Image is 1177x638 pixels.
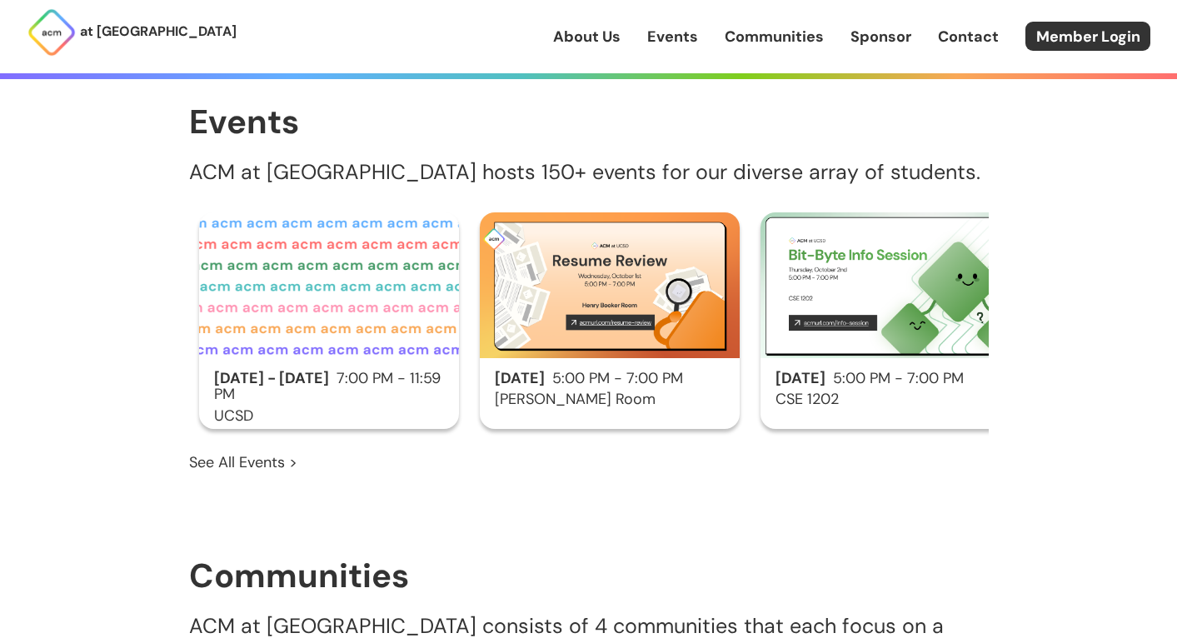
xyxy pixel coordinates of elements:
[647,26,698,47] a: Events
[189,451,297,473] a: See All Events >
[480,371,740,387] h2: 5:00 PM - 7:00 PM
[761,371,1020,387] h2: 5:00 PM - 7:00 PM
[199,371,459,404] h2: 7:00 PM - 11:59 PM
[27,7,237,57] a: at [GEOGRAPHIC_DATA]
[199,408,459,425] h3: UCSD
[189,557,989,594] h1: Communities
[189,103,989,140] h1: Events
[761,212,1020,358] img: Bit-Byte Info Session
[776,368,825,388] span: [DATE]
[1025,22,1150,51] a: Member Login
[189,162,989,183] p: ACM at [GEOGRAPHIC_DATA] hosts 150+ events for our diverse array of students.
[199,212,459,358] img: ACM Fall 2025 Census
[480,212,740,358] img: Resume Review
[495,368,545,388] span: [DATE]
[938,26,999,47] a: Contact
[850,26,911,47] a: Sponsor
[80,21,237,42] p: at [GEOGRAPHIC_DATA]
[725,26,824,47] a: Communities
[27,7,77,57] img: ACM Logo
[480,391,740,408] h3: [PERSON_NAME] Room
[761,391,1020,408] h3: CSE 1202
[214,368,329,388] span: [DATE] - [DATE]
[553,26,621,47] a: About Us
